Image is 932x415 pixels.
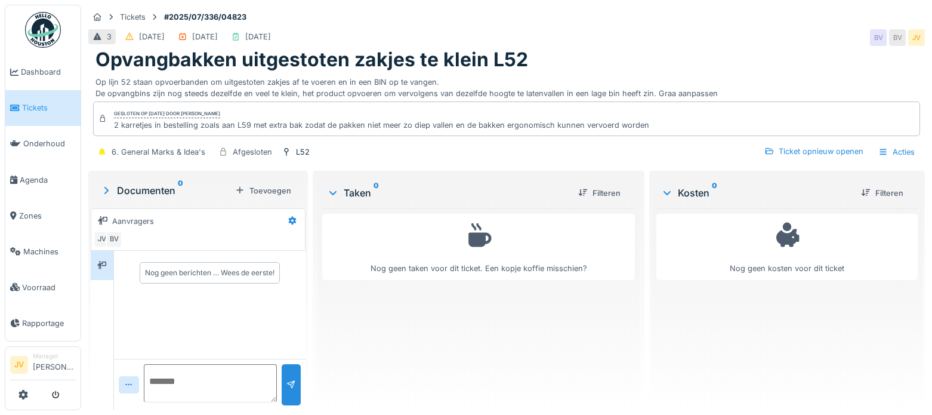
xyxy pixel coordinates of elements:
div: Afgesloten [233,146,272,158]
div: BV [106,231,122,248]
div: BV [870,29,887,46]
span: Zones [19,210,76,222]
span: Rapportage [22,318,76,329]
div: Ticket opnieuw openen [760,143,868,159]
a: Onderhoud [5,126,81,162]
div: Documenten [100,183,230,198]
div: L52 [296,146,310,158]
a: Rapportage [5,305,81,341]
div: Tickets [120,11,146,23]
li: JV [10,356,28,374]
sup: 0 [712,186,717,200]
div: BV [889,29,906,46]
h1: Opvangbakken uitgestoten zakjes te klein L52 [95,48,528,71]
div: Acties [873,143,920,161]
div: [DATE] [139,31,165,42]
div: 6. General Marks & Idea's [112,146,205,158]
div: Filteren [573,185,625,201]
li: [PERSON_NAME] [33,352,76,377]
span: Tickets [22,102,76,113]
div: 3 [107,31,112,42]
a: Agenda [5,162,81,198]
span: Onderhoud [23,138,76,149]
div: JV [908,29,925,46]
div: Toevoegen [230,183,296,199]
sup: 0 [178,183,183,198]
div: Kosten [661,186,851,200]
div: 2 karretjes in bestelling zoals aan L59 met extra bak zodat de pakken niet meer zo diep vallen en... [114,119,649,131]
div: Nog geen taken voor dit ticket. Een kopje koffie misschien? [330,219,627,275]
a: Tickets [5,90,81,126]
a: Zones [5,198,81,233]
span: Dashboard [21,66,76,78]
div: JV [94,231,110,248]
div: Aanvragers [112,216,154,227]
div: Nog geen berichten … Wees de eerste! [145,268,274,278]
div: Nog geen kosten voor dit ticket [664,219,910,275]
a: Machines [5,233,81,269]
span: Voorraad [22,282,76,293]
sup: 0 [374,186,379,200]
div: Gesloten op [DATE] door [PERSON_NAME] [114,110,220,118]
div: Op lijn 52 staan opvoerbanden om uitgestoten zakjes af te voeren en in een BIN op te vangen. De o... [95,72,918,99]
a: JV Manager[PERSON_NAME] [10,352,76,380]
div: Filteren [856,185,908,201]
div: Manager [33,352,76,361]
div: [DATE] [192,31,218,42]
div: Taken [327,186,569,200]
span: Machines [23,246,76,257]
span: Agenda [20,174,76,186]
a: Dashboard [5,54,81,90]
strong: #2025/07/336/04823 [159,11,251,23]
a: Voorraad [5,269,81,305]
div: [DATE] [245,31,271,42]
img: Badge_color-CXgf-gQk.svg [25,12,61,48]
